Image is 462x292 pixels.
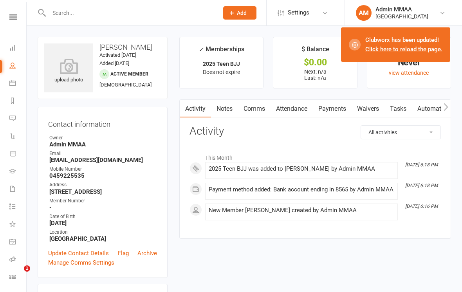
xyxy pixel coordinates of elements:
[49,188,157,195] strong: [STREET_ADDRESS]
[99,82,152,88] span: [DEMOGRAPHIC_DATA]
[9,216,27,234] a: What's New
[49,172,157,179] strong: 0459225535
[180,100,211,118] a: Activity
[49,141,157,148] strong: Admin MMAA
[49,166,157,173] div: Mobile Number
[209,186,394,193] div: Payment method added: Bank account ending in 8565 by Admin MMAA
[280,68,350,81] p: Next: n/a Last: n/a
[203,61,240,67] strong: 2025 Teen BJJ
[9,251,27,269] a: Roll call kiosk mode
[271,100,313,118] a: Attendance
[49,157,157,164] strong: [EMAIL_ADDRESS][DOMAIN_NAME]
[375,6,428,13] div: Admin MMAA
[49,213,157,220] div: Date of Birth
[118,249,129,258] a: Flag
[49,220,157,227] strong: [DATE]
[44,43,161,51] h3: [PERSON_NAME]
[24,265,30,272] span: 1
[137,249,157,258] a: Archive
[110,71,148,77] span: Active member
[48,117,157,128] h3: Contact information
[9,40,27,58] a: Dashboard
[9,58,27,75] a: People
[365,46,442,53] a: Click here to reload the page.
[48,258,114,267] a: Manage Comms Settings
[49,150,157,157] div: Email
[313,100,352,118] a: Payments
[47,7,213,18] input: Search...
[49,204,157,211] strong: -
[99,60,129,66] time: Added [DATE]
[49,229,157,236] div: Location
[49,197,157,205] div: Member Number
[49,134,157,142] div: Owner
[48,249,109,258] a: Update Contact Details
[238,100,271,118] a: Comms
[199,44,244,59] div: Memberships
[280,58,350,67] div: $0.00
[237,10,247,16] span: Add
[405,162,438,168] i: [DATE] 6:18 PM
[44,58,93,84] div: upload photo
[352,100,384,118] a: Waivers
[365,35,442,54] div: Clubworx has been updated!
[412,100,458,118] a: Automations
[384,100,412,118] a: Tasks
[209,166,394,172] div: 2025 Teen BJJ was added to [PERSON_NAME] by Admin MMAA
[389,70,429,76] a: view attendance
[9,146,27,163] a: Product Sales
[189,150,441,162] li: This Month
[375,13,428,20] div: [GEOGRAPHIC_DATA]
[9,75,27,93] a: Calendar
[211,100,238,118] a: Notes
[49,181,157,189] div: Address
[223,6,256,20] button: Add
[203,69,240,75] span: Does not expire
[405,183,438,188] i: [DATE] 6:18 PM
[189,125,441,137] h3: Activity
[8,265,27,284] iframe: Intercom live chat
[301,44,329,58] div: $ Balance
[356,5,372,21] div: AM
[199,46,204,53] i: ✓
[49,235,157,242] strong: [GEOGRAPHIC_DATA]
[9,93,27,110] a: Reports
[405,204,438,209] i: [DATE] 6:16 PM
[209,207,394,214] div: New Member [PERSON_NAME] created by Admin MMAA
[288,4,309,22] span: Settings
[99,52,136,58] time: Activated [DATE]
[9,234,27,251] a: General attendance kiosk mode
[374,58,444,67] div: Never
